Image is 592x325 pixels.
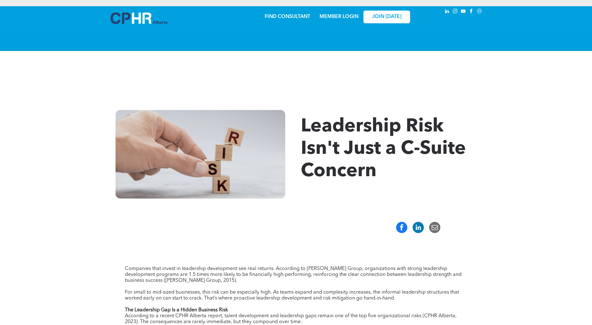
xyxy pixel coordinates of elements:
[372,14,401,20] span: JOIN [DATE]
[320,14,358,19] a: MEMBER LOGIN
[125,308,228,313] strong: The Leadership Gap Is a Hidden Business Risk
[476,8,483,16] a: Social network
[363,11,410,23] a: JOIN [DATE]
[125,314,457,324] span: According to a recent CPHR Alberta report, talent development and leadership gaps remain one of t...
[125,266,462,283] span: Companies that invest in leadership development see real returns. According to [PERSON_NAME] Grou...
[111,12,167,24] img: A blue and white logo for cp alberta
[460,8,467,16] a: youtube
[125,290,459,301] span: For small to mid-sized businesses, this risk can be especially high. As teams expand and complexi...
[301,117,466,181] span: Leadership Risk Isn't Just a C-Suite Concern
[265,14,310,19] a: FIND CONSULTANT
[452,8,459,16] a: instagram
[468,8,475,16] a: facebook
[444,8,451,16] a: linkedin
